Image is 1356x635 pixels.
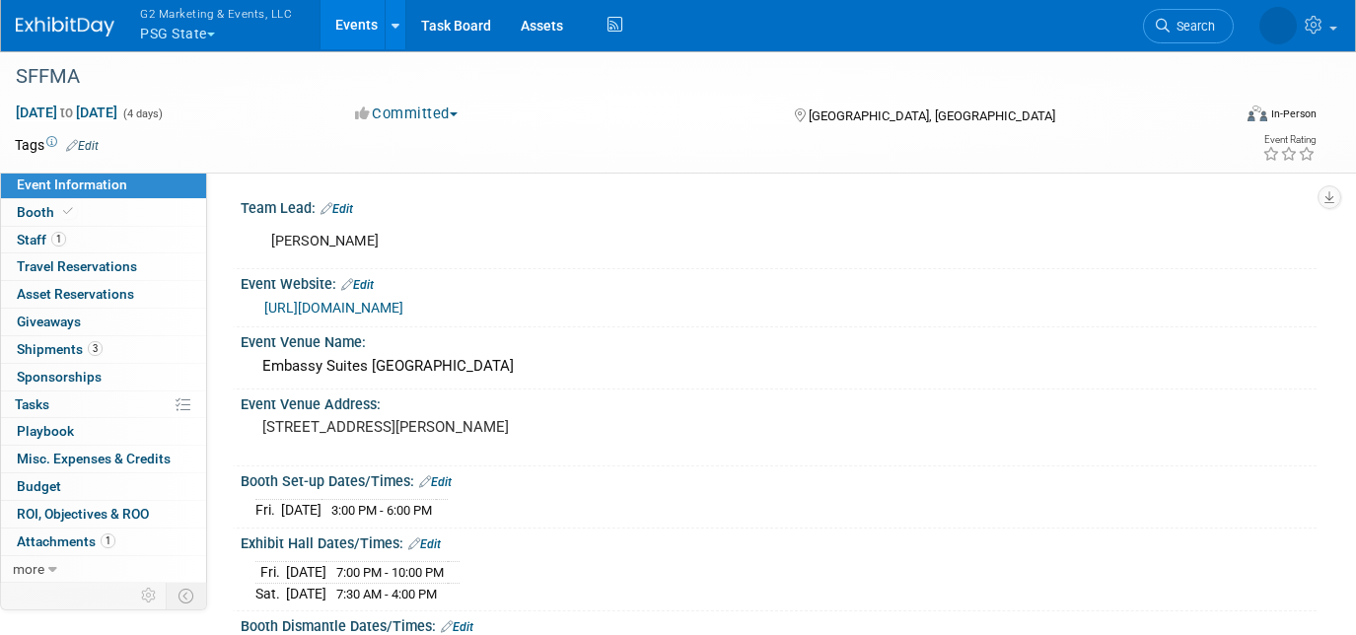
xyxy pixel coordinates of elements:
[132,583,167,608] td: Personalize Event Tab Strip
[57,105,76,120] span: to
[15,104,118,121] span: [DATE] [DATE]
[241,193,1317,219] div: Team Lead:
[257,222,1107,261] div: [PERSON_NAME]
[17,204,77,220] span: Booth
[9,59,1206,95] div: SFFMA
[1124,103,1317,132] div: Event Format
[348,104,465,124] button: Committed
[17,341,103,357] span: Shipments
[16,17,114,36] img: ExhibitDay
[331,503,432,518] span: 3:00 PM - 6:00 PM
[1,227,206,253] a: Staff1
[17,232,66,247] span: Staff
[17,258,137,274] span: Travel Reservations
[51,232,66,247] span: 1
[1,501,206,528] a: ROI, Objectives & ROO
[262,418,668,436] pre: [STREET_ADDRESS][PERSON_NAME]
[336,565,444,580] span: 7:00 PM - 10:00 PM
[15,135,99,155] td: Tags
[241,327,1317,352] div: Event Venue Name:
[1248,106,1267,121] img: Format-Inperson.png
[17,176,127,192] span: Event Information
[101,533,115,548] span: 1
[1,281,206,308] a: Asset Reservations
[1,253,206,280] a: Travel Reservations
[63,206,73,217] i: Booth reservation complete
[255,500,281,521] td: Fri.
[255,562,286,584] td: Fri.
[1,556,206,583] a: more
[1262,135,1316,145] div: Event Rating
[321,202,353,216] a: Edit
[1,391,206,418] a: Tasks
[281,500,321,521] td: [DATE]
[255,351,1302,382] div: Embassy Suites [GEOGRAPHIC_DATA]
[88,341,103,356] span: 3
[13,561,44,577] span: more
[241,466,1317,492] div: Booth Set-up Dates/Times:
[1,172,206,198] a: Event Information
[1143,9,1234,43] a: Search
[336,587,437,601] span: 7:30 AM - 4:00 PM
[1,418,206,445] a: Playbook
[17,286,134,302] span: Asset Reservations
[121,107,163,120] span: (4 days)
[241,529,1317,554] div: Exhibit Hall Dates/Times:
[66,139,99,153] a: Edit
[341,278,374,292] a: Edit
[15,396,49,412] span: Tasks
[1,336,206,363] a: Shipments3
[241,389,1317,414] div: Event Venue Address:
[241,269,1317,295] div: Event Website:
[1,199,206,226] a: Booth
[1170,19,1215,34] span: Search
[419,475,452,489] a: Edit
[17,451,171,466] span: Misc. Expenses & Credits
[1,309,206,335] a: Giveaways
[167,583,207,608] td: Toggle Event Tabs
[809,108,1055,123] span: [GEOGRAPHIC_DATA], [GEOGRAPHIC_DATA]
[1,446,206,472] a: Misc. Expenses & Credits
[1,473,206,500] a: Budget
[1,364,206,390] a: Sponsorships
[408,537,441,551] a: Edit
[1259,7,1297,44] img: Laine Butler
[441,620,473,634] a: Edit
[286,562,326,584] td: [DATE]
[264,300,403,316] a: [URL][DOMAIN_NAME]
[17,369,102,385] span: Sponsorships
[17,533,115,549] span: Attachments
[17,506,149,522] span: ROI, Objectives & ROO
[17,478,61,494] span: Budget
[17,423,74,439] span: Playbook
[286,583,326,603] td: [DATE]
[255,583,286,603] td: Sat.
[17,314,81,329] span: Giveaways
[1270,106,1317,121] div: In-Person
[1,529,206,555] a: Attachments1
[140,3,292,24] span: G2 Marketing & Events, LLC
